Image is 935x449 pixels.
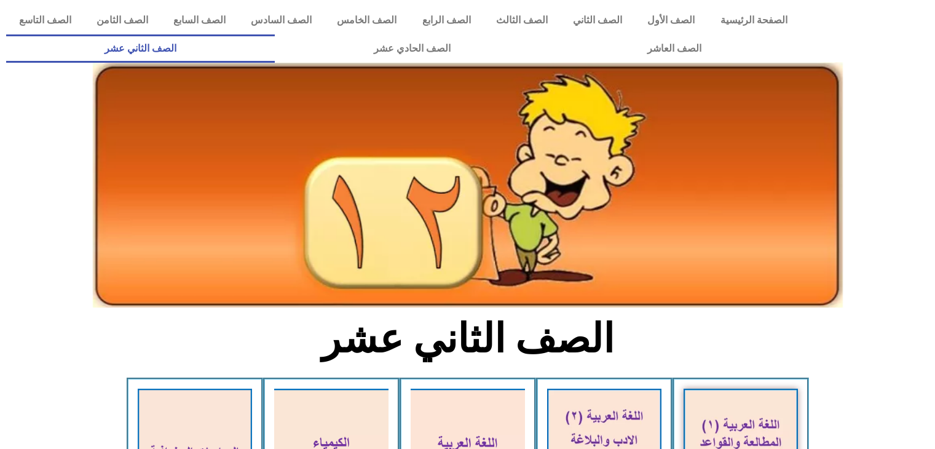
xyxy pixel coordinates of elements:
[409,6,483,34] a: الصف الرابع
[549,34,800,63] a: الصف العاشر
[6,34,275,63] a: الصف الثاني عشر
[264,315,671,363] h2: الصف الثاني عشر
[708,6,800,34] a: الصفحة الرئيسية
[160,6,238,34] a: الصف السابع
[6,6,84,34] a: الصف التاسع
[275,34,548,63] a: الصف الحادي عشر
[483,6,560,34] a: الصف الثالث
[635,6,708,34] a: الصف الأول
[84,6,160,34] a: الصف الثامن
[239,6,325,34] a: الصف السادس
[325,6,409,34] a: الصف الخامس
[560,6,634,34] a: الصف الثاني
